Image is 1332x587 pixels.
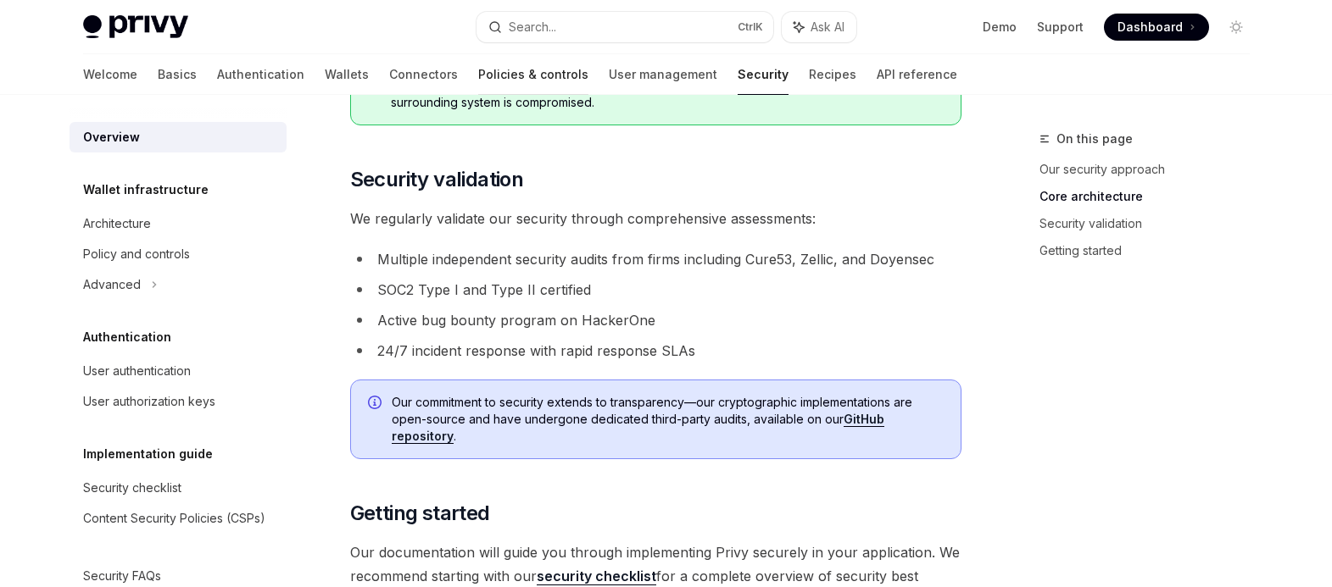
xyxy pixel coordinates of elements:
[350,247,961,271] li: Multiple independent security audits from firms including Cure53, Zellic, and Doyensec
[83,15,188,39] img: light logo
[350,339,961,363] li: 24/7 incident response with rapid response SLAs
[83,54,137,95] a: Welcome
[782,12,856,42] button: Ask AI
[983,19,1017,36] a: Demo
[70,239,287,269] a: Policy and controls
[1037,19,1084,36] a: Support
[70,208,287,239] a: Architecture
[1223,14,1250,41] button: Toggle dark mode
[70,122,287,152] a: Overview
[392,394,944,445] span: Our commitment to security extends to transparency—our cryptographic implementations are open-sou...
[83,327,171,347] h5: Authentication
[158,54,197,95] a: Basics
[83,180,209,200] h5: Wallet infrastructure
[83,274,141,295] div: Advanced
[1039,183,1263,210] a: Core architecture
[350,500,490,527] span: Getting started
[70,356,287,386] a: User authentication
[477,12,773,42] button: Search...CtrlK
[83,244,190,264] div: Policy and controls
[83,361,191,381] div: User authentication
[537,568,656,585] a: security checklist
[738,54,789,95] a: Security
[350,207,961,230] span: We regularly validate our security through comprehensive assessments:
[811,19,844,36] span: Ask AI
[368,396,385,413] svg: Info
[1117,19,1183,36] span: Dashboard
[83,213,151,234] div: Architecture
[1104,14,1209,41] a: Dashboard
[738,20,763,34] span: Ctrl K
[478,54,588,95] a: Policies & controls
[83,478,181,498] div: Security checklist
[809,54,856,95] a: Recipes
[877,54,957,95] a: API reference
[70,503,287,534] a: Content Security Policies (CSPs)
[70,473,287,503] a: Security checklist
[350,278,961,302] li: SOC2 Type I and Type II certified
[83,391,215,412] div: User authorization keys
[217,54,304,95] a: Authentication
[1039,156,1263,183] a: Our security approach
[70,386,287,417] a: User authorization keys
[1056,129,1133,149] span: On this page
[83,444,213,464] h5: Implementation guide
[350,166,524,193] span: Security validation
[1039,237,1263,264] a: Getting started
[350,308,961,332] li: Active bug bounty program on HackerOne
[83,127,140,147] div: Overview
[83,566,161,586] div: Security FAQs
[325,54,369,95] a: Wallets
[609,54,717,95] a: User management
[83,508,265,529] div: Content Security Policies (CSPs)
[509,17,556,37] div: Search...
[1039,210,1263,237] a: Security validation
[389,54,458,95] a: Connectors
